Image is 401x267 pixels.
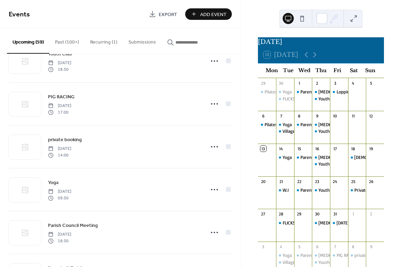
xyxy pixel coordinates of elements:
div: Youth Club [312,187,330,193]
div: Pilates & Circuit Training [265,121,312,128]
span: [DATE] [48,189,71,195]
div: Fri [329,63,346,78]
a: Export [144,8,182,20]
div: private booking [348,252,366,258]
div: 12 [368,113,374,119]
div: 7 [278,113,284,119]
div: [DATE] [258,37,384,46]
div: Parents & Toddlers [300,154,338,160]
span: private booking [48,136,82,144]
div: 30 [314,211,320,217]
div: 30 [278,80,284,86]
span: Yoga [48,179,58,186]
div: Youth Club [312,259,330,265]
div: Parents & Toddlers [294,121,312,128]
div: 29 [260,80,266,86]
div: 4 [350,80,356,86]
div: 14 [278,146,284,152]
span: Add Event [200,11,227,18]
div: Parents & Toddlers [300,121,338,128]
div: 28 [278,211,284,217]
button: Submissions [123,28,162,53]
button: Recurring (1) [85,28,123,53]
div: Yoga [276,154,294,160]
div: FLICKS IN THE STICKS [276,220,294,226]
div: Youth Club [319,187,339,193]
div: Wed [296,63,313,78]
span: Parish Council Meeting [48,222,98,229]
div: Tai Chi &Qigong [312,121,330,128]
div: private booking [354,252,385,258]
div: Loppington Harvest Supper [330,89,348,95]
div: PIG RACING [337,252,358,258]
div: 27 [260,211,266,217]
div: 2 [314,80,320,86]
div: 31 [332,211,338,217]
div: 16 [314,146,320,152]
span: [DATE] [48,60,71,66]
div: 18 [350,146,356,152]
button: Upcoming (59) [7,28,49,54]
div: Yoga [283,89,292,95]
a: Yoga [48,178,58,186]
div: Mon [264,63,280,78]
div: Private booking [348,187,366,193]
div: [MEDICAL_DATA] &Qigong [319,220,369,226]
span: 09:30 [48,195,71,201]
div: Tai Chi &Qigong [312,154,330,160]
div: Yoga [283,121,292,128]
div: FLICKS IN THE STICKS [283,96,324,102]
span: [DATE] [48,146,71,152]
span: 17:00 [48,109,71,115]
div: 3 [260,244,266,250]
div: Parents & Toddlers [300,252,338,258]
div: 15 [296,146,302,152]
div: [MEDICAL_DATA] & Qigong [319,252,370,258]
a: PIG RACING [48,93,74,101]
div: Tai Chi &Qigong [312,89,330,95]
div: Yoga [276,89,294,95]
div: 20 [260,178,266,184]
div: [DATE] BINGO [337,220,363,226]
div: FLICKS IN THE STICKS [276,96,294,102]
div: 19 [368,146,374,152]
div: Youth Club [319,259,339,265]
span: [DATE] [48,231,71,238]
div: Youth Club [312,96,330,102]
div: 17 [332,146,338,152]
div: 1 [350,211,356,217]
div: Village Hall Committee Meeting [276,259,294,265]
div: Village Hall Committee Meeting [283,128,344,134]
span: Export [159,11,177,18]
div: 13 [260,146,266,152]
span: [DATE] [48,103,71,109]
div: Parents & Toddlers [300,187,338,193]
div: Halloween BINGO [330,220,348,226]
div: Youth Club [312,128,330,134]
div: 9 [368,244,374,250]
div: Tai Chi &Qigong [312,220,330,226]
div: Village Hall Committee Meeting [276,128,294,134]
div: 10 [332,113,338,119]
div: 5 [296,244,302,250]
div: Pilates & Circuit Training [265,89,312,95]
div: Village Hall Committee Meeting [283,259,344,265]
a: Youth Club [48,50,72,58]
a: Parish Council Meeting [48,221,98,229]
span: Events [9,8,30,21]
div: 5 [368,80,374,86]
div: Parents & Toddlers [294,89,312,95]
div: [MEDICAL_DATA] &Qigong [319,121,369,128]
div: 9 [314,113,320,119]
div: Parents & Toddlers [300,89,338,95]
div: Tai Chi & Qigong [312,252,330,258]
div: Youth Club [319,96,339,102]
div: 3 [332,80,338,86]
div: Parents & Toddlers [294,252,312,258]
div: 2 [368,211,374,217]
div: 6 [260,113,266,119]
div: 29 [296,211,302,217]
div: Pilates & Circuit Training [258,121,276,128]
